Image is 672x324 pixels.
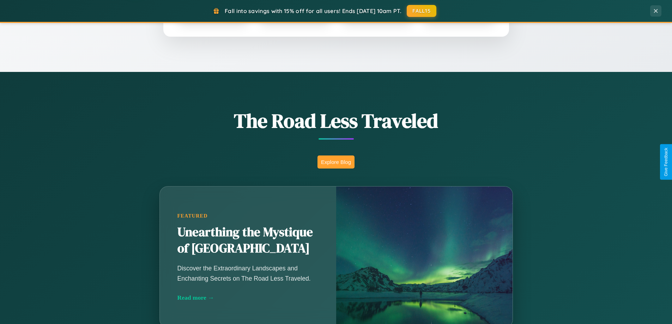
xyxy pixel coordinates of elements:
div: Give Feedback [664,148,668,176]
div: Featured [177,213,319,219]
h2: Unearthing the Mystique of [GEOGRAPHIC_DATA] [177,224,319,257]
div: Read more → [177,294,319,301]
span: Fall into savings with 15% off for all users! Ends [DATE] 10am PT. [225,7,401,14]
h1: The Road Less Traveled [125,107,548,134]
button: Explore Blog [317,155,355,169]
p: Discover the Extraordinary Landscapes and Enchanting Secrets on The Road Less Traveled. [177,263,319,283]
button: FALL15 [407,5,436,17]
